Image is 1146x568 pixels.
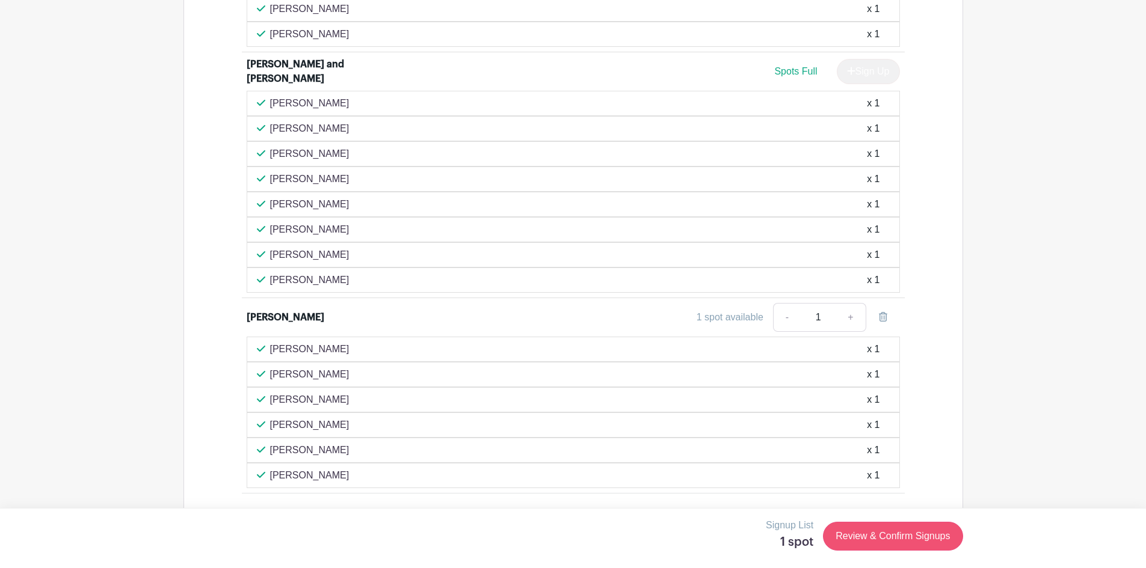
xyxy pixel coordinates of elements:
[270,222,350,237] p: [PERSON_NAME]
[867,342,880,356] div: x 1
[867,273,880,287] div: x 1
[867,2,880,16] div: x 1
[774,66,817,76] span: Spots Full
[270,468,350,483] p: [PERSON_NAME]
[270,147,350,161] p: [PERSON_NAME]
[867,418,880,432] div: x 1
[270,248,350,262] p: [PERSON_NAME]
[270,443,350,457] p: [PERSON_NAME]
[270,27,350,41] p: [PERSON_NAME]
[867,248,880,262] div: x 1
[766,535,813,549] h5: 1 spot
[270,96,350,111] p: [PERSON_NAME]
[270,367,350,382] p: [PERSON_NAME]
[867,147,880,161] div: x 1
[836,303,866,332] a: +
[867,172,880,186] div: x 1
[867,96,880,111] div: x 1
[867,197,880,212] div: x 1
[697,310,763,325] div: 1 spot available
[766,518,813,533] p: Signup List
[270,172,350,186] p: [PERSON_NAME]
[270,2,350,16] p: [PERSON_NAME]
[867,468,880,483] div: x 1
[867,222,880,237] div: x 1
[270,342,350,356] p: [PERSON_NAME]
[270,121,350,136] p: [PERSON_NAME]
[867,392,880,407] div: x 1
[247,310,324,325] div: [PERSON_NAME]
[867,443,880,457] div: x 1
[247,57,396,86] div: [PERSON_NAME] and [PERSON_NAME]
[867,121,880,136] div: x 1
[867,27,880,41] div: x 1
[773,303,801,332] a: -
[270,197,350,212] p: [PERSON_NAME]
[867,367,880,382] div: x 1
[823,522,963,551] a: Review & Confirm Signups
[270,273,350,287] p: [PERSON_NAME]
[270,392,350,407] p: [PERSON_NAME]
[270,418,350,432] p: [PERSON_NAME]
